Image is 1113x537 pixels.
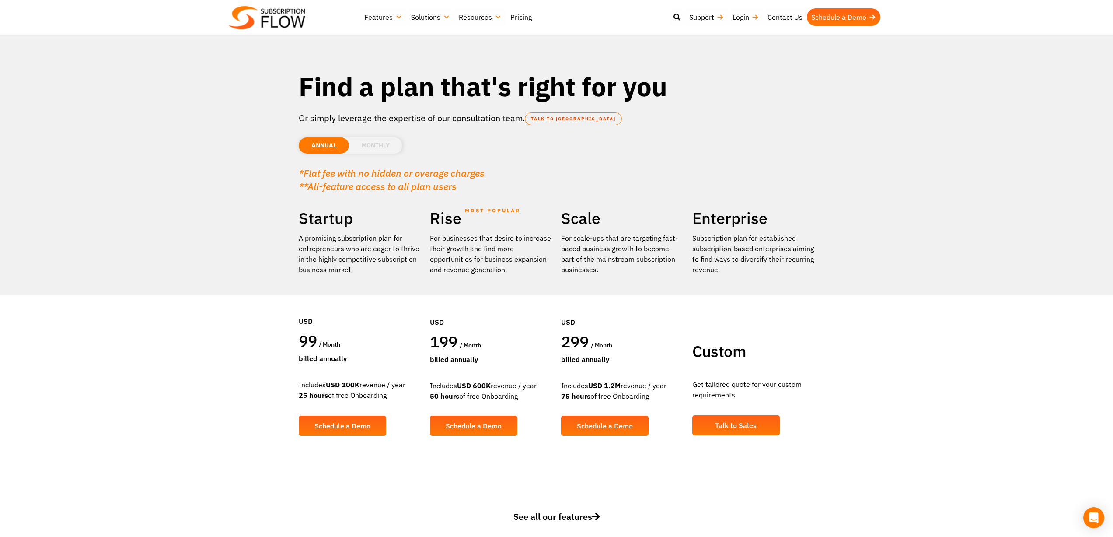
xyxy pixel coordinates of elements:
[692,415,780,435] a: Talk to Sales
[430,380,552,401] div: Includes revenue / year of free Onboarding
[561,291,684,332] div: USD
[299,379,421,400] div: Includes revenue / year of free Onboarding
[299,416,386,436] a: Schedule a Demo
[299,208,421,228] h2: Startup
[763,8,807,26] a: Contact Us
[561,416,649,436] a: Schedule a Demo
[728,8,763,26] a: Login
[299,391,328,400] strong: 25 hours
[692,233,815,275] p: Subscription plan for established subscription-based enterprises aiming to find ways to diversify...
[430,291,552,332] div: USD
[319,340,340,348] span: / month
[299,353,421,364] div: Billed Annually
[692,341,746,362] span: Custom
[685,8,728,26] a: Support
[430,354,552,365] div: Billed Annually
[430,416,517,436] a: Schedule a Demo
[299,233,421,275] p: A promising subscription plan for entrepreneurs who are eager to thrive in the highly competitive...
[591,341,612,349] span: / month
[561,331,589,352] span: 299
[457,381,491,390] strong: USD 600K
[561,233,684,275] div: For scale-ups that are targeting fast-paced business growth to become part of the mainstream subs...
[349,137,402,154] li: MONTHLY
[465,200,520,221] span: MOST POPULAR
[229,6,305,29] img: Subscriptionflow
[525,112,622,125] a: TALK TO [GEOGRAPHIC_DATA]
[561,380,684,401] div: Includes revenue / year of free Onboarding
[513,511,600,523] span: See all our features
[360,8,407,26] a: Features
[692,208,815,228] h2: Enterprise
[407,8,454,26] a: Solutions
[460,341,481,349] span: / month
[299,180,457,193] em: **All-feature access to all plan users
[506,8,536,26] a: Pricing
[299,112,815,125] p: Or simply leverage the expertise of our consultation team.
[715,422,757,429] span: Talk to Sales
[299,137,349,154] li: ANNUAL
[299,330,318,351] span: 99
[299,290,421,331] div: USD
[588,381,621,390] strong: USD 1.2M
[446,422,502,429] span: Schedule a Demo
[692,379,815,400] p: Get tailored quote for your custom requirements.
[299,70,815,103] h1: Find a plan that's right for you
[807,8,880,26] a: Schedule a Demo
[299,510,815,537] a: See all our features
[577,422,633,429] span: Schedule a Demo
[561,354,684,365] div: Billed Annually
[561,208,684,228] h2: Scale
[561,392,590,400] strong: 75 hours
[430,392,459,400] strong: 50 hours
[1083,507,1104,528] div: Open Intercom Messenger
[430,208,552,228] h2: Rise
[454,8,506,26] a: Resources
[326,380,359,389] strong: USD 100K
[430,331,458,352] span: 199
[430,233,552,275] div: For businesses that desire to increase their growth and find more opportunities for business expa...
[299,167,485,179] em: *Flat fee with no hidden or overage charges
[314,422,370,429] span: Schedule a Demo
